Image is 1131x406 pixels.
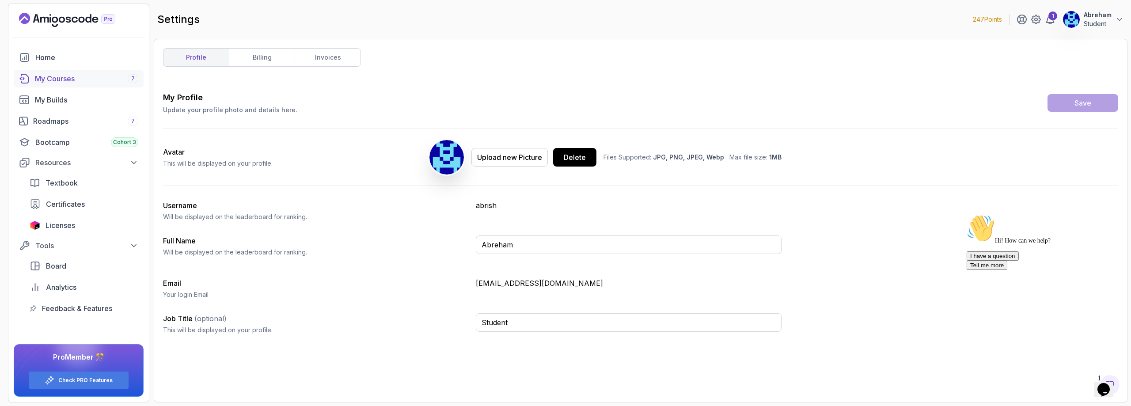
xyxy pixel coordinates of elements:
div: Resources [35,157,138,168]
button: I have a question [4,41,56,50]
span: Textbook [46,178,78,188]
button: Upload new Picture [471,148,548,167]
span: Feedback & Features [42,303,112,314]
button: Resources [14,155,144,171]
span: 1MB [769,153,782,161]
a: home [14,49,144,66]
a: profile [163,49,229,66]
a: courses [14,70,144,87]
h2: Avatar [163,147,273,157]
a: roadmaps [14,112,144,130]
input: Enter your full name [476,235,782,254]
span: Certificates [46,199,85,209]
img: user profile image [429,140,464,175]
p: [EMAIL_ADDRESS][DOMAIN_NAME] [476,278,782,288]
a: builds [14,91,144,109]
p: This will be displayed on your profile. [163,326,469,334]
img: jetbrains icon [30,221,40,230]
a: feedback [24,300,144,317]
span: JPG, PNG, JPEG, Webp [653,153,724,161]
div: Roadmaps [33,116,138,126]
div: Tools [35,240,138,251]
h3: My Profile [163,91,297,104]
div: Bootcamp [35,137,138,148]
p: Files Supported: Max file size: [603,153,782,162]
a: Landing page [19,13,136,27]
a: bootcamp [14,133,144,151]
a: billing [229,49,295,66]
p: Abreham [1084,11,1112,19]
span: (optional) [194,314,227,323]
h3: Email [163,278,469,288]
span: 7 [131,118,135,125]
iframe: chat widget [1094,371,1122,397]
p: 247 Points [973,15,1002,24]
button: Check PRO Features [28,371,129,389]
span: Board [46,261,66,271]
a: certificates [24,195,144,213]
div: 1 [1048,11,1057,20]
button: Save [1048,94,1118,112]
h2: settings [157,12,200,27]
a: Check PRO Features [58,377,113,384]
span: Analytics [46,282,76,292]
div: Save [1074,98,1091,108]
a: textbook [24,174,144,192]
div: Home [35,52,138,63]
iframe: chat widget [963,211,1122,366]
img: :wave: [4,4,32,32]
div: Delete [564,152,586,163]
a: analytics [24,278,144,296]
button: Tools [14,238,144,254]
div: My Courses [35,73,138,84]
label: Full Name [163,236,196,245]
label: Job Title [163,314,227,323]
a: invoices [295,49,361,66]
span: Cohort 3 [113,139,136,146]
label: Username [163,201,197,210]
div: Upload new Picture [477,152,542,163]
a: 1 [1045,14,1055,25]
button: user profile imageAbrehamStudent [1063,11,1124,28]
input: Enter your job [476,313,782,332]
div: My Builds [35,95,138,105]
p: Will be displayed on the leaderboard for ranking. [163,212,469,221]
p: This will be displayed on your profile. [163,159,273,168]
a: licenses [24,216,144,234]
button: Tell me more [4,50,44,59]
span: 7 [131,75,135,82]
div: 👋Hi! How can we help?I have a questionTell me more [4,4,163,59]
p: abrish [476,200,782,211]
span: Hi! How can we help? [4,27,87,33]
a: board [24,257,144,275]
p: Student [1084,19,1112,28]
p: Update your profile photo and details here. [163,106,297,114]
p: Will be displayed on the leaderboard for ranking. [163,248,469,257]
img: user profile image [1063,11,1080,28]
p: Your login Email [163,290,469,299]
span: Licenses [46,220,75,231]
button: Delete [553,148,596,167]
